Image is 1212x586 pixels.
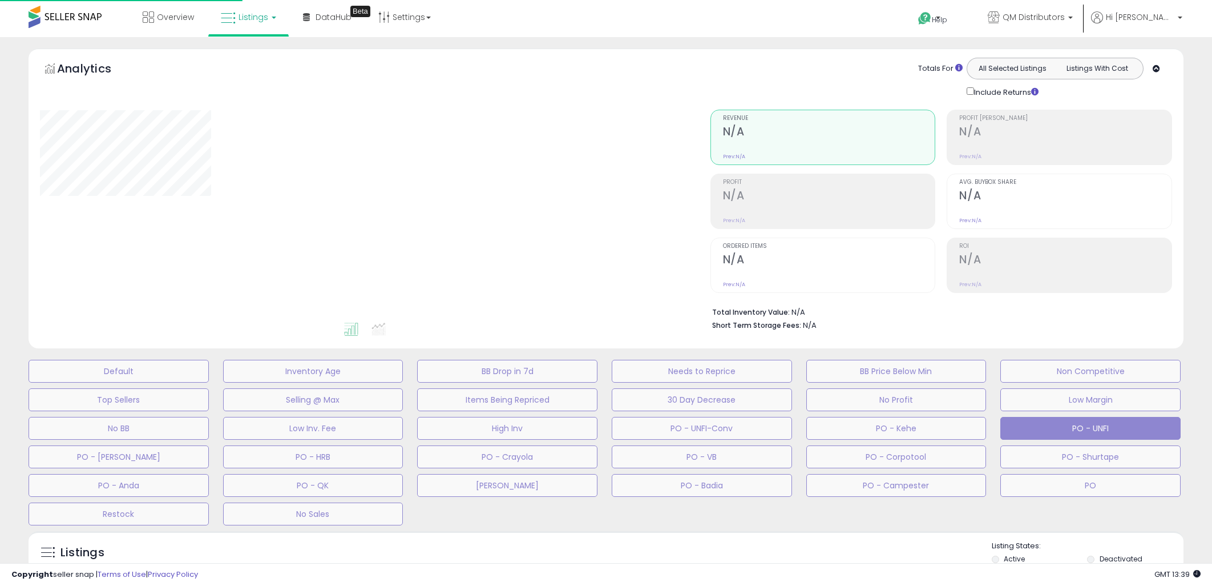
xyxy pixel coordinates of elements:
[239,11,268,23] span: Listings
[350,6,370,17] div: Tooltip anchor
[417,445,597,468] button: PO - Crayola
[1000,474,1181,497] button: PO
[932,15,947,25] span: Help
[417,417,597,440] button: High Inv
[723,179,935,186] span: Profit
[11,569,198,580] div: seller snap | |
[417,474,597,497] button: [PERSON_NAME]
[223,388,403,411] button: Selling @ Max
[417,360,597,383] button: BB Drop in 7d
[1091,11,1182,37] a: Hi [PERSON_NAME]
[223,474,403,497] button: PO - QK
[723,189,935,204] h2: N/A
[1055,61,1140,76] button: Listings With Cost
[29,474,209,497] button: PO - Anda
[316,11,352,23] span: DataHub
[723,115,935,122] span: Revenue
[1000,417,1181,440] button: PO - UNFI
[723,153,745,160] small: Prev: N/A
[612,474,792,497] button: PO - Badia
[1000,388,1181,411] button: Low Margin
[1000,445,1181,468] button: PO - Shurtape
[29,417,209,440] button: No BB
[918,11,932,26] i: Get Help
[959,217,981,224] small: Prev: N/A
[909,3,969,37] a: Help
[918,63,963,74] div: Totals For
[959,179,1171,186] span: Avg. Buybox Share
[959,281,981,288] small: Prev: N/A
[1106,11,1174,23] span: Hi [PERSON_NAME]
[723,243,935,250] span: Ordered Items
[723,281,745,288] small: Prev: N/A
[29,503,209,525] button: Restock
[612,360,792,383] button: Needs to Reprice
[29,360,209,383] button: Default
[723,253,935,268] h2: N/A
[806,360,987,383] button: BB Price Below Min
[803,320,817,331] span: N/A
[157,11,194,23] span: Overview
[11,569,53,580] strong: Copyright
[723,217,745,224] small: Prev: N/A
[806,474,987,497] button: PO - Campester
[712,307,790,317] b: Total Inventory Value:
[712,320,801,330] b: Short Term Storage Fees:
[223,503,403,525] button: No Sales
[806,417,987,440] button: PO - Kehe
[959,189,1171,204] h2: N/A
[223,360,403,383] button: Inventory Age
[1000,360,1181,383] button: Non Competitive
[959,253,1171,268] h2: N/A
[612,417,792,440] button: PO - UNFI-Conv
[417,388,597,411] button: Items Being Repriced
[223,445,403,468] button: PO - HRB
[29,445,209,468] button: PO - [PERSON_NAME]
[959,115,1171,122] span: Profit [PERSON_NAME]
[970,61,1055,76] button: All Selected Listings
[57,61,134,79] h5: Analytics
[612,388,792,411] button: 30 Day Decrease
[959,243,1171,250] span: ROI
[29,388,209,411] button: Top Sellers
[959,153,981,160] small: Prev: N/A
[723,125,935,141] h2: N/A
[223,417,403,440] button: Low Inv. Fee
[712,304,1163,318] li: N/A
[806,445,987,468] button: PO - Corpotool
[1003,11,1065,23] span: QM Distributors
[806,388,987,411] button: No Profit
[958,85,1052,98] div: Include Returns
[612,445,792,468] button: PO - VB
[959,125,1171,141] h2: N/A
